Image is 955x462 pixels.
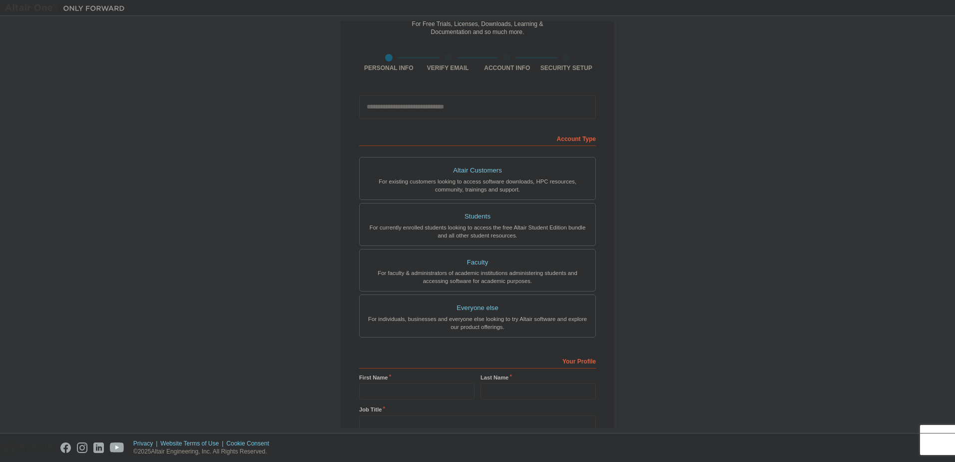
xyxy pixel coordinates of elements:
[366,301,589,315] div: Everyone else
[359,373,475,381] label: First Name
[480,373,596,381] label: Last Name
[110,442,124,453] img: youtube.svg
[366,269,589,285] div: For faculty & administrators of academic institutions administering students and accessing softwa...
[412,20,543,36] div: For Free Trials, Licenses, Downloads, Learning & Documentation and so much more.
[537,64,596,72] div: Security Setup
[226,439,275,447] div: Cookie Consent
[366,315,589,331] div: For individuals, businesses and everyone else looking to try Altair software and explore our prod...
[60,442,71,453] img: facebook.svg
[3,442,54,453] img: altair_logo.svg
[366,177,589,193] div: For existing customers looking to access software downloads, HPC resources, community, trainings ...
[359,130,596,146] div: Account Type
[93,442,104,453] img: linkedin.svg
[77,442,87,453] img: instagram.svg
[133,447,275,456] p: © 2025 Altair Engineering, Inc. All Rights Reserved.
[359,405,596,413] label: Job Title
[477,64,537,72] div: Account Info
[366,209,589,223] div: Students
[359,352,596,368] div: Your Profile
[419,64,478,72] div: Verify Email
[366,255,589,269] div: Faculty
[5,3,130,13] img: Altair One
[366,223,589,239] div: For currently enrolled students looking to access the free Altair Student Edition bundle and all ...
[366,163,589,177] div: Altair Customers
[133,439,160,447] div: Privacy
[160,439,226,447] div: Website Terms of Use
[359,64,419,72] div: Personal Info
